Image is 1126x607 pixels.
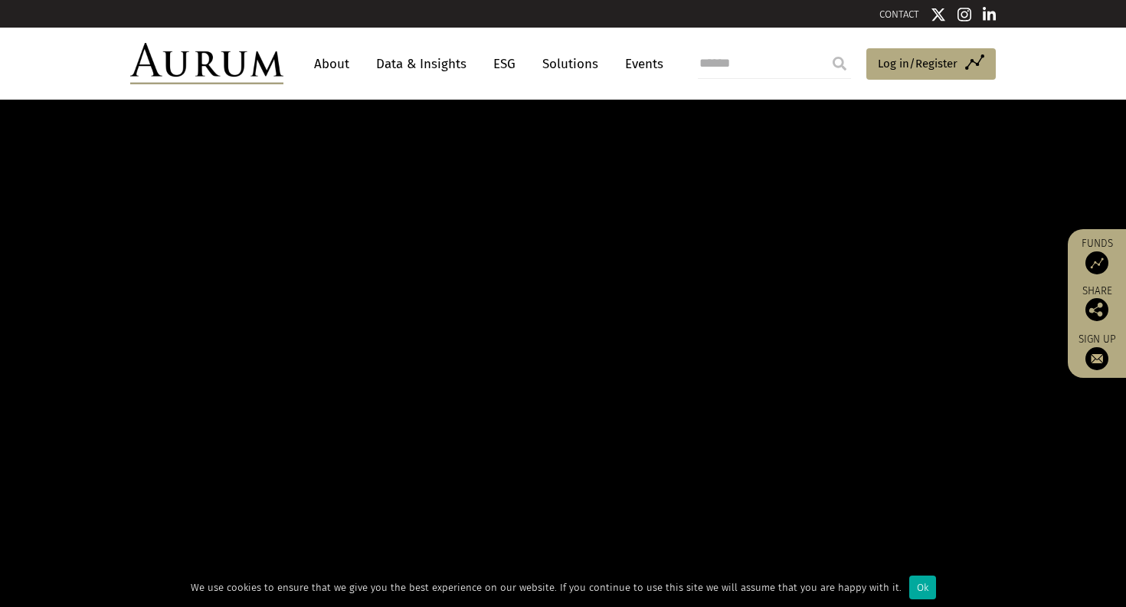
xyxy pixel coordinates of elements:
[1075,333,1118,370] a: Sign up
[824,48,855,79] input: Submit
[866,48,996,80] a: Log in/Register
[879,8,919,20] a: CONTACT
[1085,251,1108,274] img: Access Funds
[1075,237,1118,274] a: Funds
[535,50,606,78] a: Solutions
[1085,347,1108,370] img: Sign up to our newsletter
[130,43,283,84] img: Aurum
[486,50,523,78] a: ESG
[931,7,946,22] img: Twitter icon
[983,7,997,22] img: Linkedin icon
[368,50,474,78] a: Data & Insights
[1085,298,1108,321] img: Share this post
[878,54,957,73] span: Log in/Register
[909,576,936,599] div: Ok
[1075,286,1118,321] div: Share
[617,50,663,78] a: Events
[957,7,971,22] img: Instagram icon
[306,50,357,78] a: About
